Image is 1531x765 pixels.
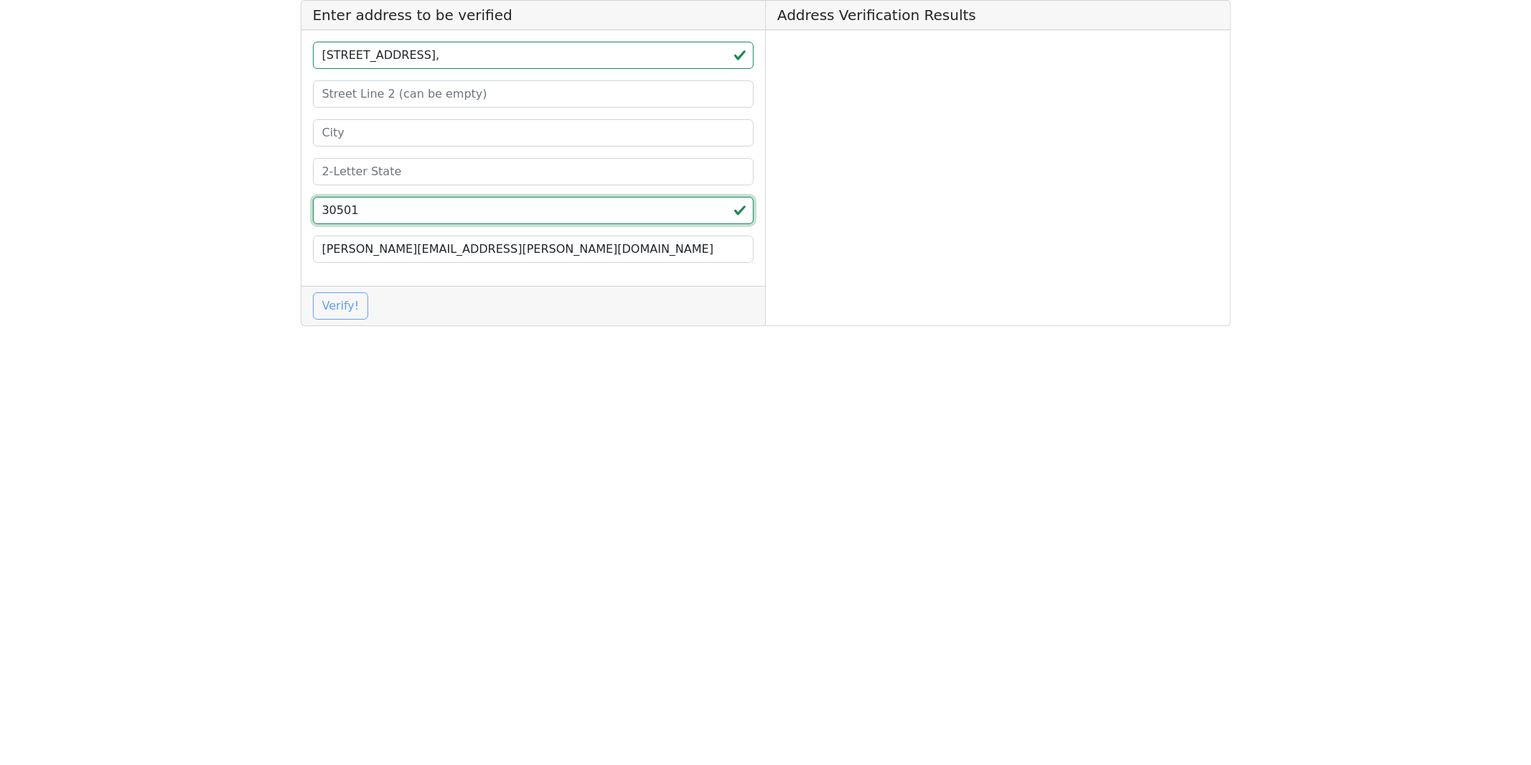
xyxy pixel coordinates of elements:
input: 2-Letter State [313,158,754,185]
input: City [313,119,754,147]
input: Your Email [313,236,754,263]
h5: Enter address to be verified [301,1,766,30]
input: Street Line 1 [313,42,754,69]
input: ZIP code 5 or 5+4 [313,197,754,224]
input: Street Line 2 (can be empty) [313,80,754,108]
h5: Address Verification Results [766,1,1230,30]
